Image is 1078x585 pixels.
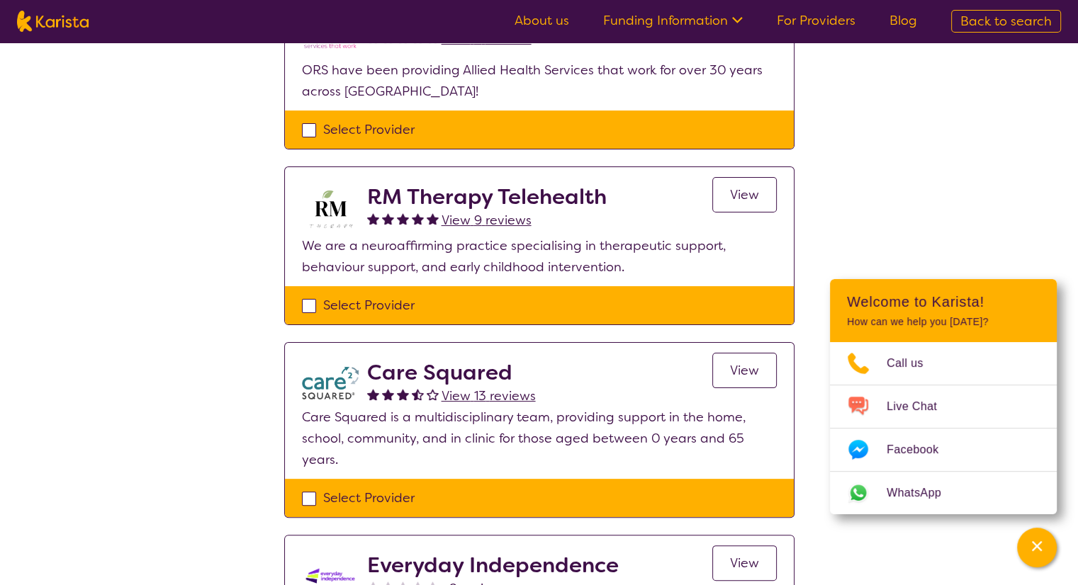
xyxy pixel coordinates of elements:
[412,212,424,225] img: fullstar
[367,552,619,578] h2: Everyday Independence
[515,12,569,29] a: About us
[830,342,1057,514] ul: Choose channel
[442,210,532,231] a: View 9 reviews
[367,388,379,400] img: fullstar
[847,316,1040,328] p: How can we help you [DATE]?
[830,472,1057,514] a: Web link opens in a new tab.
[730,186,759,203] span: View
[17,11,89,32] img: Karista logo
[951,10,1061,33] a: Back to search
[712,177,777,212] a: View
[302,407,777,470] p: Care Squared is a multidisciplinary team, providing support in the home, school, community, and i...
[427,388,439,400] img: emptystar
[730,362,759,379] span: View
[412,388,424,400] img: halfstar
[382,388,394,400] img: fullstar
[442,385,536,407] a: View 13 reviews
[1017,528,1057,567] button: Channel Menu
[442,212,532,229] span: View 9 reviews
[889,12,917,29] a: Blog
[777,12,855,29] a: For Providers
[302,360,359,407] img: watfhvlxxexrmzu5ckj6.png
[302,235,777,278] p: We are a neuroaffirming practice specialising in therapeutic support, behaviour support, and earl...
[397,388,409,400] img: fullstar
[397,212,409,225] img: fullstar
[302,59,777,102] p: ORS have been providing Allied Health Services that work for over 30 years across [GEOGRAPHIC_DATA]!
[367,212,379,225] img: fullstar
[442,387,536,404] span: View 13 reviews
[603,12,743,29] a: Funding Information
[830,279,1057,514] div: Channel Menu
[887,396,954,417] span: Live Chat
[367,360,536,385] h2: Care Squared
[730,555,759,572] span: View
[427,212,439,225] img: fullstar
[847,293,1040,310] h2: Welcome to Karista!
[887,353,941,374] span: Call us
[960,13,1052,30] span: Back to search
[367,184,607,210] h2: RM Therapy Telehealth
[382,212,394,225] img: fullstar
[887,439,955,460] span: Facebook
[302,184,359,235] img: b3hjthhf71fnbidirs13.png
[712,353,777,388] a: View
[712,545,777,581] a: View
[887,482,958,504] span: WhatsApp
